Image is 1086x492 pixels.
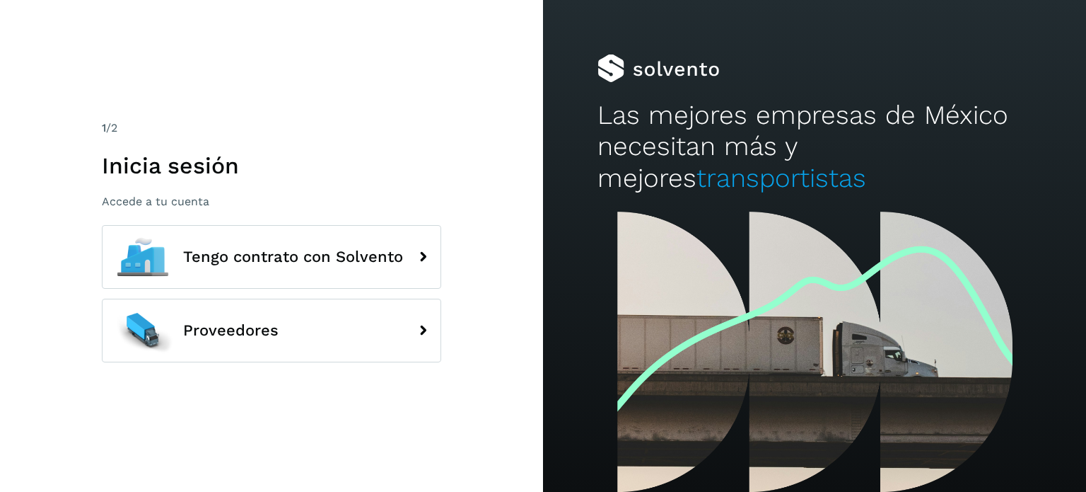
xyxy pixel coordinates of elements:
[102,225,441,289] button: Tengo contrato con Solvento
[597,100,1032,194] h2: Las mejores empresas de México necesitan más y mejores
[102,121,106,135] span: 1
[102,195,441,208] p: Accede a tu cuenta
[102,120,441,137] div: /2
[183,322,279,339] span: Proveedores
[696,163,866,193] span: transportistas
[183,248,403,265] span: Tengo contrato con Solvento
[102,152,441,179] h1: Inicia sesión
[102,299,441,362] button: Proveedores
